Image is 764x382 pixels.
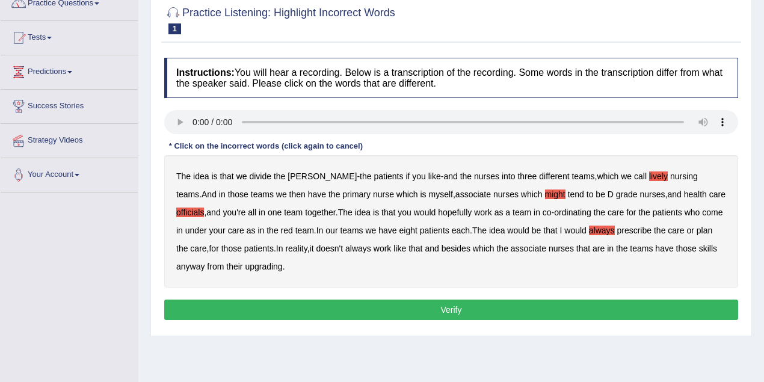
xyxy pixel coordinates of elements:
[472,226,487,235] b: The
[489,226,505,235] b: idea
[193,171,209,181] b: idea
[554,208,591,217] b: ordinating
[345,244,371,253] b: always
[697,226,712,235] b: plan
[702,208,722,217] b: come
[452,226,470,235] b: each
[374,171,403,181] b: patients
[686,226,694,235] b: or
[564,226,587,235] b: would
[594,208,605,217] b: the
[281,226,293,235] b: red
[425,244,439,253] b: and
[534,208,540,217] b: in
[654,226,665,235] b: the
[502,171,516,181] b: into
[521,189,543,199] b: which
[373,208,379,217] b: is
[276,189,287,199] b: we
[226,262,242,271] b: their
[655,244,673,253] b: have
[616,244,627,253] b: the
[268,208,282,217] b: one
[493,189,519,199] b: nurses
[266,226,278,235] b: the
[549,244,574,253] b: nurses
[244,244,274,253] b: patients
[408,244,422,253] b: that
[221,244,242,253] b: those
[360,171,371,181] b: the
[236,171,247,181] b: we
[405,171,410,181] b: if
[176,171,191,181] b: The
[667,189,681,199] b: and
[513,208,531,217] b: team
[202,189,217,199] b: And
[507,226,529,235] b: would
[455,189,491,199] b: associate
[176,189,199,199] b: teams
[532,226,541,235] b: be
[638,208,650,217] b: the
[398,208,411,217] b: you
[393,244,406,253] b: like
[342,189,371,199] b: primary
[429,189,453,199] b: myself
[176,67,235,78] b: Instructions:
[543,226,557,235] b: that
[505,208,510,217] b: a
[438,208,472,217] b: hopefully
[685,208,700,217] b: who
[511,244,546,253] b: associate
[617,226,652,235] b: prescribe
[211,171,217,181] b: is
[621,171,632,181] b: we
[576,244,590,253] b: that
[634,171,647,181] b: call
[316,244,343,253] b: doesn't
[428,171,441,181] b: like
[608,189,614,199] b: D
[338,208,353,217] b: The
[607,244,614,253] b: in
[474,208,492,217] b: work
[381,208,395,217] b: that
[1,55,138,85] a: Predictions
[496,244,508,253] b: the
[593,244,605,253] b: are
[228,226,244,235] b: care
[378,226,396,235] b: have
[560,226,562,235] b: I
[626,208,636,217] b: for
[420,226,449,235] b: patients
[249,171,271,181] b: divide
[248,208,256,217] b: all
[176,226,183,235] b: in
[442,244,470,253] b: besides
[1,124,138,154] a: Strategy Videos
[517,171,537,181] b: three
[164,140,368,152] div: * Click on the incorrect words (click again to cancel)
[257,226,264,235] b: in
[640,189,665,199] b: nurses
[220,171,233,181] b: that
[245,262,282,271] b: upgrading
[206,208,220,217] b: and
[473,244,494,253] b: which
[176,262,205,271] b: anyway
[259,208,265,217] b: in
[219,189,226,199] b: in
[365,226,376,235] b: we
[355,208,371,217] b: idea
[164,4,395,34] h2: Practice Listening: Highlight Incorrect Words
[653,208,682,217] b: patients
[310,244,314,253] b: it
[295,226,314,235] b: team
[668,226,684,235] b: care
[630,244,653,253] b: teams
[474,171,499,181] b: nurses
[251,189,274,199] b: teams
[670,171,698,181] b: nursing
[412,171,426,181] b: you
